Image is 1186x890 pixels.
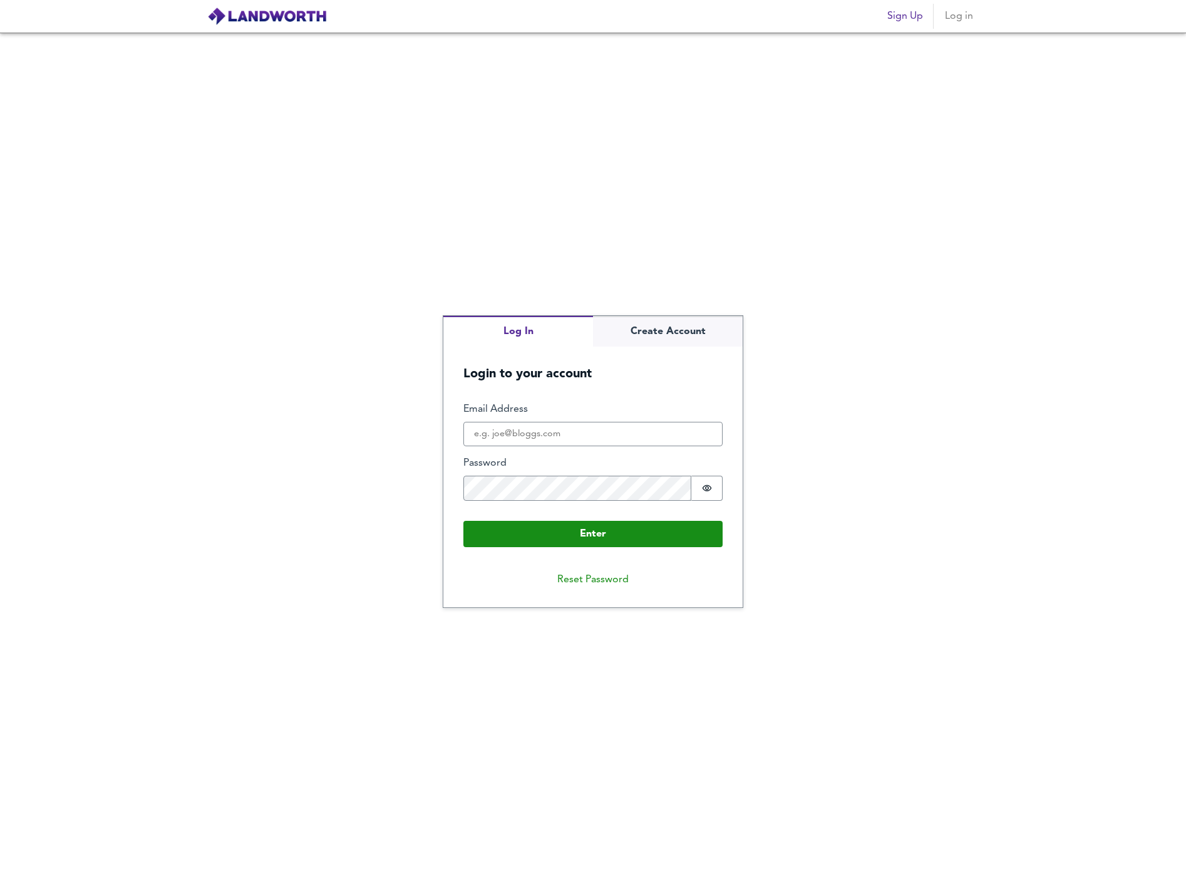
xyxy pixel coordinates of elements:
[463,402,723,417] label: Email Address
[944,8,974,25] span: Log in
[547,567,639,592] button: Reset Password
[939,4,979,29] button: Log in
[463,521,723,547] button: Enter
[463,422,723,447] input: e.g. joe@bloggs.com
[887,8,923,25] span: Sign Up
[593,316,743,347] button: Create Account
[207,7,327,26] img: logo
[882,4,928,29] button: Sign Up
[463,456,723,471] label: Password
[443,316,593,347] button: Log In
[443,347,743,382] h5: Login to your account
[691,476,723,501] button: Show password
